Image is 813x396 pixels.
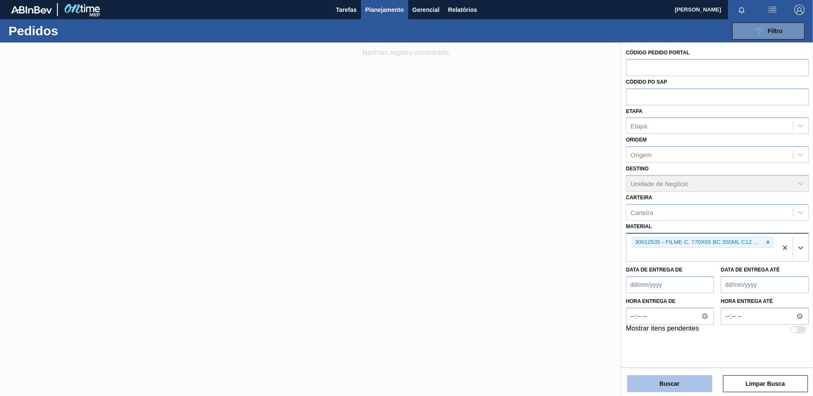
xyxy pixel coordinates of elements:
[626,166,648,172] label: Destino
[631,151,651,158] div: Origem
[732,23,804,40] button: Filtro
[721,276,809,293] input: dd/mm/yyyy
[336,5,357,15] span: Tarefas
[626,137,647,143] label: Origem
[626,195,652,201] label: Carteira
[626,223,652,229] label: Material
[412,5,440,15] span: Gerencial
[626,79,667,85] label: Códido PO SAP
[631,209,653,216] div: Carteira
[626,267,682,273] label: Data de Entrega de
[631,122,647,130] div: Etapa
[794,5,804,15] img: Logout
[11,6,52,14] img: TNhmsLtSVTkK8tSr43FrP2fwEKptu5GPRR3wAAAABJRU5ErkJggg==
[721,267,780,273] label: Data de Entrega até
[626,50,690,56] label: Código Pedido Portal
[626,295,714,308] label: Hora entrega de
[626,325,699,335] label: Mostrar itens pendentes
[728,4,755,16] button: Notificações
[365,5,404,15] span: Planejamento
[632,237,763,248] div: 30012535 - FILME C. 770X65 BC 350ML C12 429
[626,276,714,293] input: dd/mm/yyyy
[767,5,777,15] img: userActions
[768,28,783,34] span: Filtro
[626,108,642,114] label: Etapa
[721,295,809,308] label: Hora entrega até
[9,26,136,36] h1: Pedidos
[448,5,477,15] span: Relatórios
